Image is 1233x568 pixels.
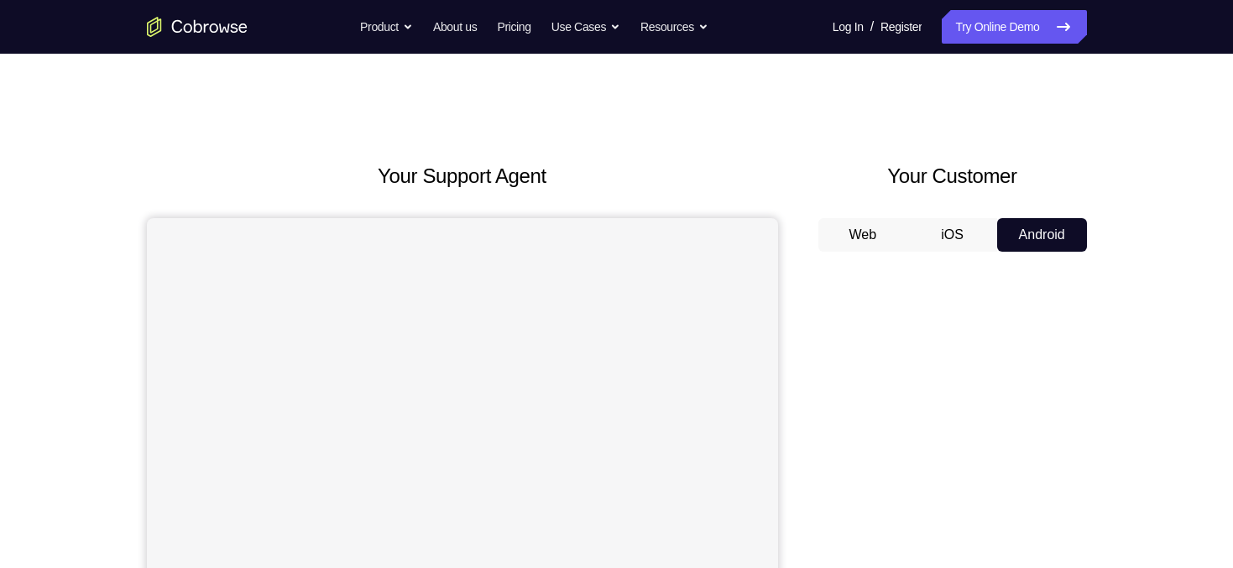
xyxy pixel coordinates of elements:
[880,10,922,44] a: Register
[833,10,864,44] a: Log In
[997,218,1087,252] button: Android
[640,10,708,44] button: Resources
[147,161,778,191] h2: Your Support Agent
[870,17,874,37] span: /
[433,10,477,44] a: About us
[907,218,997,252] button: iOS
[818,218,908,252] button: Web
[360,10,413,44] button: Product
[818,161,1087,191] h2: Your Customer
[551,10,620,44] button: Use Cases
[147,17,248,37] a: Go to the home page
[497,10,530,44] a: Pricing
[942,10,1086,44] a: Try Online Demo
